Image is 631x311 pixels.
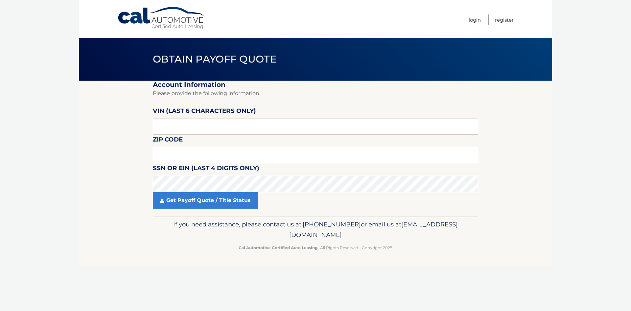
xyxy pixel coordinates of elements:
a: Get Payoff Quote / Title Status [153,192,258,209]
a: Cal Automotive [117,7,206,30]
a: Login [469,14,481,25]
p: - All Rights Reserved - Copyright 2025 [157,244,474,251]
span: [PHONE_NUMBER] [303,220,361,228]
h2: Account Information [153,81,478,89]
label: Zip Code [153,135,183,147]
p: Please provide the following information. [153,89,478,98]
p: If you need assistance, please contact us at: or email us at [157,219,474,240]
strong: Cal Automotive Certified Auto Leasing [239,245,317,250]
a: Register [495,14,514,25]
label: SSN or EIN (last 4 digits only) [153,163,259,175]
span: Obtain Payoff Quote [153,53,277,65]
label: VIN (last 6 characters only) [153,106,256,118]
